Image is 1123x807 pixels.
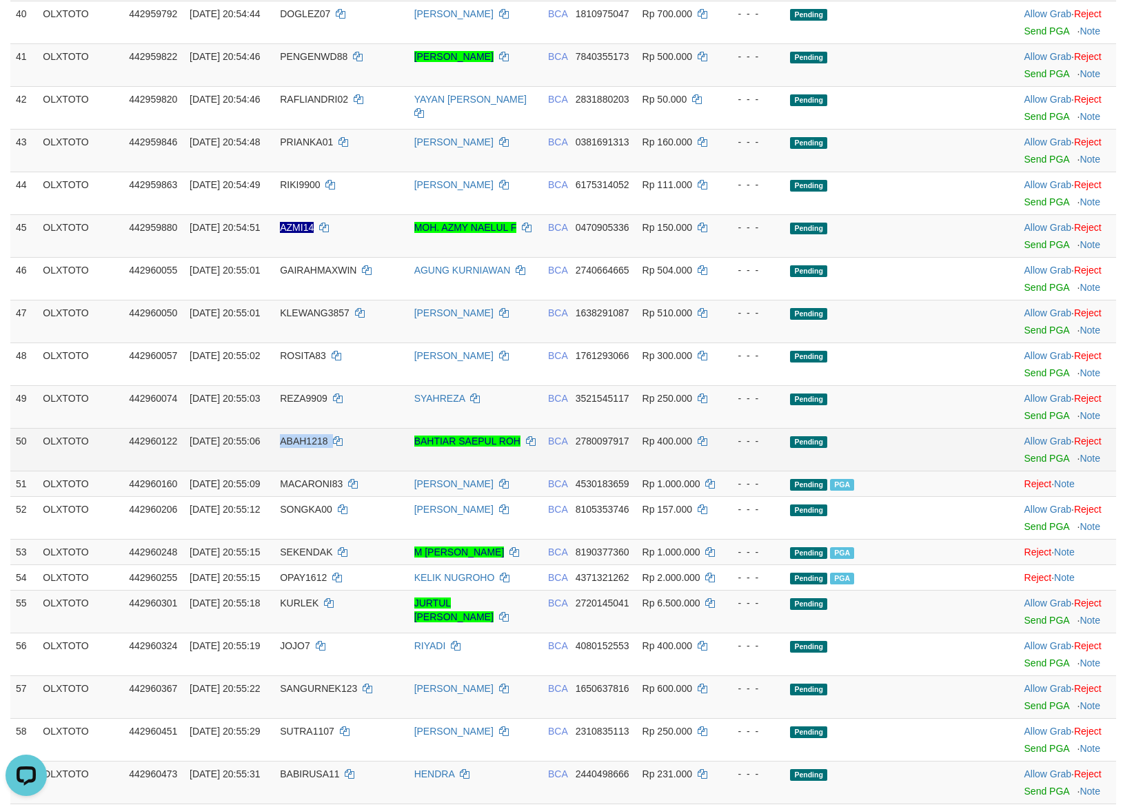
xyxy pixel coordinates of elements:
[576,572,629,583] span: Copy 4371321262 to clipboard
[280,436,327,447] span: ABAH1218
[37,564,123,590] td: OLXTOTO
[37,214,123,257] td: OLXTOTO
[10,86,37,129] td: 42
[10,675,37,718] td: 57
[643,265,692,276] span: Rp 504.000
[280,478,343,489] span: MACARONI83
[548,597,567,609] span: BCA
[414,8,494,19] a: [PERSON_NAME]
[1024,478,1052,489] a: Reject
[1024,683,1071,694] a: Allow Grab
[10,564,37,590] td: 54
[548,436,567,447] span: BCA
[1019,539,1116,564] td: ·
[790,479,827,491] span: Pending
[280,572,327,583] span: OPAY1612
[37,43,123,86] td: OLXTOTO
[1080,700,1100,711] a: Note
[1080,786,1100,797] a: Note
[576,640,629,651] span: Copy 4080152553 to clipboard
[1019,471,1116,496] td: ·
[576,436,629,447] span: Copy 2780097917 to clipboard
[1024,51,1074,62] span: ·
[1019,214,1116,257] td: ·
[576,478,629,489] span: Copy 4530183659 to clipboard
[1024,436,1071,447] a: Allow Grab
[129,393,177,404] span: 442960074
[1074,222,1102,233] a: Reject
[280,350,326,361] span: ROSITA83
[790,504,827,516] span: Pending
[1024,726,1071,737] a: Allow Grab
[1024,521,1069,532] a: Send PGA
[1024,282,1069,293] a: Send PGA
[1054,546,1075,558] a: Note
[1024,222,1071,233] a: Allow Grab
[643,478,700,489] span: Rp 1.000.000
[576,51,629,62] span: Copy 7840355173 to clipboard
[727,477,779,491] div: - - -
[1080,325,1100,336] a: Note
[1024,179,1074,190] span: ·
[790,265,827,277] span: Pending
[576,597,629,609] span: Copy 2720145041 to clipboard
[414,572,495,583] a: KELIK NUGROHO
[1074,136,1102,147] a: Reject
[1024,597,1074,609] span: ·
[1074,8,1102,19] a: Reject
[129,640,177,651] span: 442960324
[643,94,687,105] span: Rp 50.000
[1024,179,1071,190] a: Allow Grab
[190,94,260,105] span: [DATE] 20:54:46
[643,504,692,515] span: Rp 157.000
[727,92,779,106] div: - - -
[129,572,177,583] span: 442960255
[1019,428,1116,471] td: ·
[1024,196,1069,207] a: Send PGA
[1080,154,1100,165] a: Note
[414,136,494,147] a: [PERSON_NAME]
[1080,410,1100,421] a: Note
[576,94,629,105] span: Copy 2831880203 to clipboard
[414,51,494,62] a: [PERSON_NAME]
[37,428,123,471] td: OLXTOTO
[10,471,37,496] td: 51
[727,502,779,516] div: - - -
[10,539,37,564] td: 53
[37,300,123,343] td: OLXTOTO
[1019,172,1116,214] td: ·
[190,265,260,276] span: [DATE] 20:55:01
[1019,86,1116,129] td: ·
[1019,343,1116,385] td: ·
[548,572,567,583] span: BCA
[830,479,854,491] span: Marked by aubalimojo
[643,393,692,404] span: Rp 250.000
[1080,657,1100,668] a: Note
[1074,436,1102,447] a: Reject
[727,306,779,320] div: - - -
[10,633,37,675] td: 56
[10,129,37,172] td: 43
[790,351,827,362] span: Pending
[37,633,123,675] td: OLXTOTO
[548,222,567,233] span: BCA
[1080,196,1100,207] a: Note
[1024,136,1071,147] a: Allow Grab
[643,307,692,318] span: Rp 510.000
[790,573,827,584] span: Pending
[1024,350,1071,361] a: Allow Grab
[1024,546,1052,558] a: Reject
[10,590,37,633] td: 55
[129,307,177,318] span: 442960050
[1024,393,1071,404] a: Allow Grab
[190,136,260,147] span: [DATE] 20:54:48
[190,640,260,651] span: [DATE] 20:55:19
[190,222,260,233] span: [DATE] 20:54:51
[727,639,779,653] div: - - -
[727,135,779,149] div: - - -
[1024,265,1074,276] span: ·
[790,436,827,448] span: Pending
[1024,367,1069,378] a: Send PGA
[10,496,37,539] td: 52
[548,640,567,651] span: BCA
